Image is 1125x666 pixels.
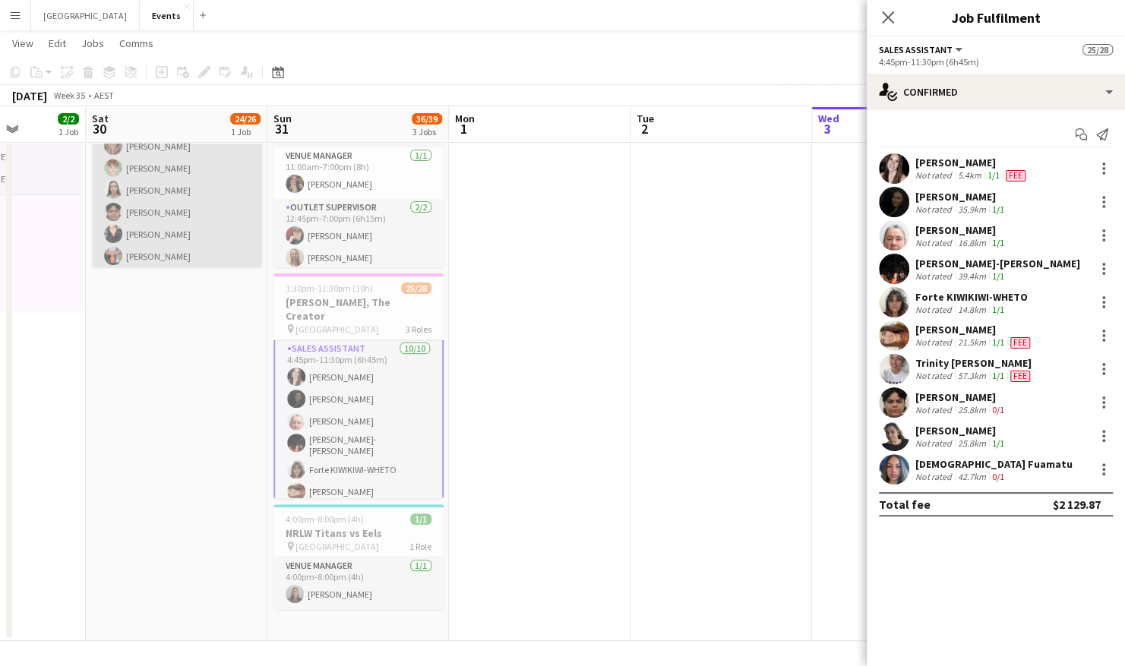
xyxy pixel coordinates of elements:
[818,112,839,125] span: Wed
[915,471,955,482] div: Not rated
[1010,371,1030,382] span: Fee
[915,237,955,248] div: Not rated
[49,36,66,50] span: Edit
[12,36,33,50] span: View
[273,526,444,540] h3: NRLW Titans vs Eels
[915,323,1033,336] div: [PERSON_NAME]
[12,88,47,103] div: [DATE]
[1053,497,1101,512] div: $2 129.87
[453,120,475,137] span: 1
[75,33,110,53] a: Jobs
[992,336,1004,348] app-skills-label: 1/1
[915,190,1007,204] div: [PERSON_NAME]
[410,513,431,525] span: 1/1
[81,36,104,50] span: Jobs
[94,90,114,101] div: AEST
[273,43,444,267] app-job-card: 11:00am-7:00pm (8h)10/10Dolphins vs Titans [GEOGRAPHIC_DATA]4 RolesStock Manager1/111:00am-7:00pm...
[1010,337,1030,349] span: Fee
[401,282,431,294] span: 25/28
[955,370,989,382] div: 57.3km
[915,336,955,349] div: Not rated
[955,336,989,349] div: 21.5km
[992,204,1004,215] app-skills-label: 1/1
[58,126,78,137] div: 1 Job
[955,471,989,482] div: 42.7km
[955,404,989,415] div: 25.8km
[915,204,955,215] div: Not rated
[409,541,431,552] span: 1 Role
[915,304,955,315] div: Not rated
[286,282,373,294] span: 1:30pm-11:30pm (10h)
[412,126,441,137] div: 3 Jobs
[955,169,984,181] div: 5.4km
[637,112,654,125] span: Tue
[992,304,1004,315] app-skills-label: 1/1
[988,169,1000,181] app-skills-label: 1/1
[879,497,931,512] div: Total fee
[816,120,839,137] span: 3
[955,304,989,315] div: 14.8km
[915,457,1073,471] div: [DEMOGRAPHIC_DATA] Fuamatu
[955,270,989,282] div: 39.4km
[879,56,1113,68] div: 4:45pm-11:30pm (6h45m)
[867,74,1125,110] div: Confirmed
[992,237,1004,248] app-skills-label: 1/1
[915,356,1033,370] div: Trinity [PERSON_NAME]
[273,504,444,609] app-job-card: 4:00pm-8:00pm (4h)1/1NRLW Titans vs Eels [GEOGRAPHIC_DATA]1 RoleVenue Manager1/14:00pm-8:00pm (4h...
[992,370,1004,381] app-skills-label: 1/1
[915,370,955,382] div: Not rated
[43,33,72,53] a: Edit
[90,120,109,137] span: 30
[915,223,1007,237] div: [PERSON_NAME]
[915,404,955,415] div: Not rated
[273,112,292,125] span: Sun
[50,90,88,101] span: Week 35
[992,404,1004,415] app-skills-label: 0/1
[31,1,140,30] button: [GEOGRAPHIC_DATA]
[273,557,444,609] app-card-role: Venue Manager1/14:00pm-8:00pm (4h)[PERSON_NAME]
[992,471,1004,482] app-skills-label: 0/1
[295,324,379,335] span: [GEOGRAPHIC_DATA]
[231,126,260,137] div: 1 Job
[915,424,1007,437] div: [PERSON_NAME]
[412,113,442,125] span: 36/39
[119,36,153,50] span: Comms
[915,257,1080,270] div: [PERSON_NAME]-[PERSON_NAME]
[92,112,109,125] span: Sat
[273,295,444,323] h3: [PERSON_NAME], The Creator
[1082,44,1113,55] span: 25/28
[1006,170,1025,181] span: Fee
[992,437,1004,449] app-skills-label: 1/1
[230,113,261,125] span: 24/26
[915,169,955,181] div: Not rated
[915,390,1007,404] div: [PERSON_NAME]
[273,199,444,273] app-card-role: Outlet Supervisor2/212:45pm-7:00pm (6h15m)[PERSON_NAME][PERSON_NAME]
[1007,336,1033,349] div: Crew has different fees then in role
[955,437,989,449] div: 25.8km
[295,541,379,552] span: [GEOGRAPHIC_DATA]
[1007,370,1033,382] div: Crew has different fees then in role
[140,1,194,30] button: Events
[273,147,444,199] app-card-role: Venue Manager1/111:00am-7:00pm (8h)[PERSON_NAME]
[286,513,364,525] span: 4:00pm-8:00pm (4h)
[271,120,292,137] span: 31
[1003,169,1029,181] div: Crew has different fees then in role
[273,339,444,601] app-card-role: Sales Assistant10/104:45pm-11:30pm (6h45m)[PERSON_NAME][PERSON_NAME][PERSON_NAME][PERSON_NAME]-[P...
[273,273,444,498] app-job-card: 1:30pm-11:30pm (10h)25/28[PERSON_NAME], The Creator [GEOGRAPHIC_DATA]3 Roles Sales Assistant10/10...
[915,270,955,282] div: Not rated
[6,33,40,53] a: View
[92,43,262,267] app-job-card: 1:30pm-11:30pm (10h)24/26[PERSON_NAME], The Creator [GEOGRAPHIC_DATA]3 RolesSales Assistant12/124...
[992,270,1004,282] app-skills-label: 1/1
[58,113,79,125] span: 2/2
[915,290,1028,304] div: Forte KIWIKIWI-WHETO
[915,437,955,449] div: Not rated
[406,324,431,335] span: 3 Roles
[113,33,160,53] a: Comms
[879,44,953,55] span: Sales Assistant
[955,237,989,248] div: 16.8km
[92,43,262,337] app-card-role: Sales Assistant12/124:15pm-11:30pm (7h15m)[PERSON_NAME][PERSON_NAME][PERSON_NAME][PERSON_NAME][PE...
[867,8,1125,27] h3: Job Fulfilment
